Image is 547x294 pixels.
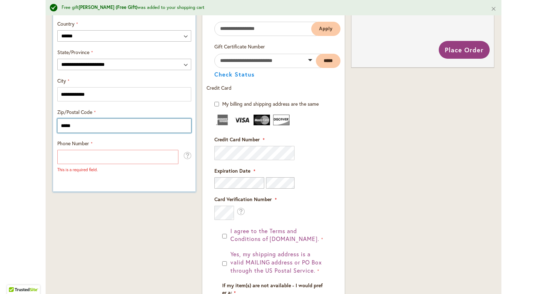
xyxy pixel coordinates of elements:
span: Expiration Date [214,167,250,174]
span: Yes, my shipping address is a valid MAILING address or PO Box through the US Postal Service. [230,250,322,274]
div: Free gift was added to your shopping cart [62,4,480,11]
img: MasterCard [254,115,270,125]
span: State/Province [57,49,89,56]
span: Credit Card Number [214,136,260,143]
img: Discover [273,115,290,125]
span: I agree to the Terms and Conditions of [DOMAIN_NAME]. [230,227,319,243]
span: Country [57,20,74,27]
span: Apply [319,26,333,32]
span: Zip/Postal Code [57,109,92,115]
span: Credit Card [207,84,231,91]
span: Phone Number [57,140,89,147]
button: Check Status [214,72,255,77]
span: Place Order [445,46,484,54]
iframe: Launch Accessibility Center [5,269,25,289]
span: This is a required field. [57,167,98,172]
button: Apply [311,22,340,36]
span: Card Verification Number [214,196,272,203]
button: Place Order [439,41,490,59]
span: Gift Certificate Number [214,43,265,50]
span: City [57,77,66,84]
span: My billing and shipping address are the same [222,100,319,107]
img: Visa [234,115,250,125]
img: American Express [214,115,231,125]
strong: [PERSON_NAME] (Free Gift) [79,4,137,10]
